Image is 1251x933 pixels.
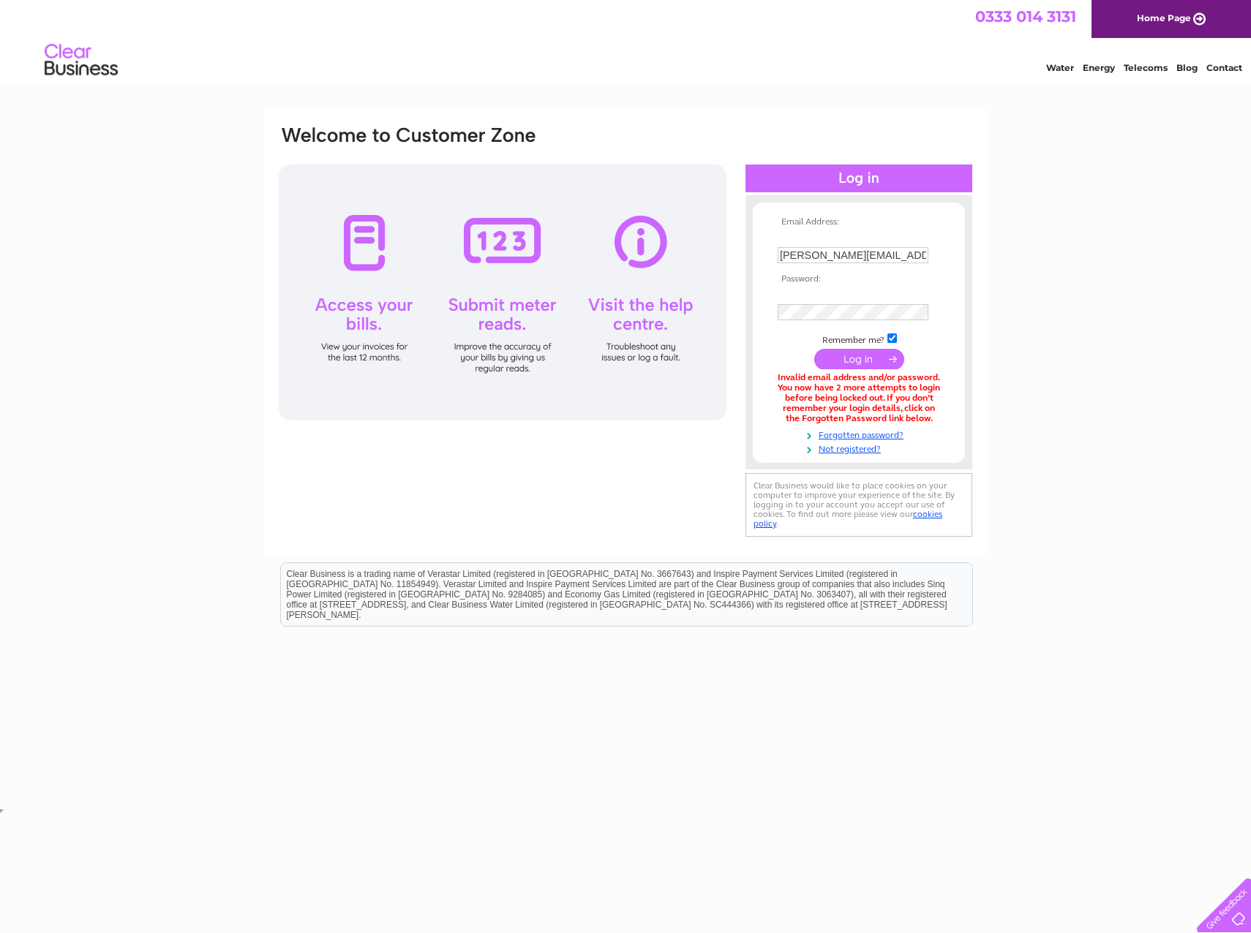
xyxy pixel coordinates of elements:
[814,349,904,369] input: Submit
[1124,62,1168,73] a: Telecoms
[778,441,944,455] a: Not registered?
[1176,62,1198,73] a: Blog
[281,8,972,71] div: Clear Business is a trading name of Verastar Limited (registered in [GEOGRAPHIC_DATA] No. 3667643...
[1206,62,1242,73] a: Contact
[778,427,944,441] a: Forgotten password?
[774,331,944,346] td: Remember me?
[975,7,1076,26] a: 0333 014 3131
[44,38,119,83] img: logo.png
[778,373,940,423] div: Invalid email address and/or password. You now have 2 more attempts to login before being locked ...
[745,473,972,537] div: Clear Business would like to place cookies on your computer to improve your experience of the sit...
[1083,62,1115,73] a: Energy
[1046,62,1074,73] a: Water
[774,274,944,284] th: Password:
[774,217,944,227] th: Email Address:
[754,509,942,529] a: cookies policy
